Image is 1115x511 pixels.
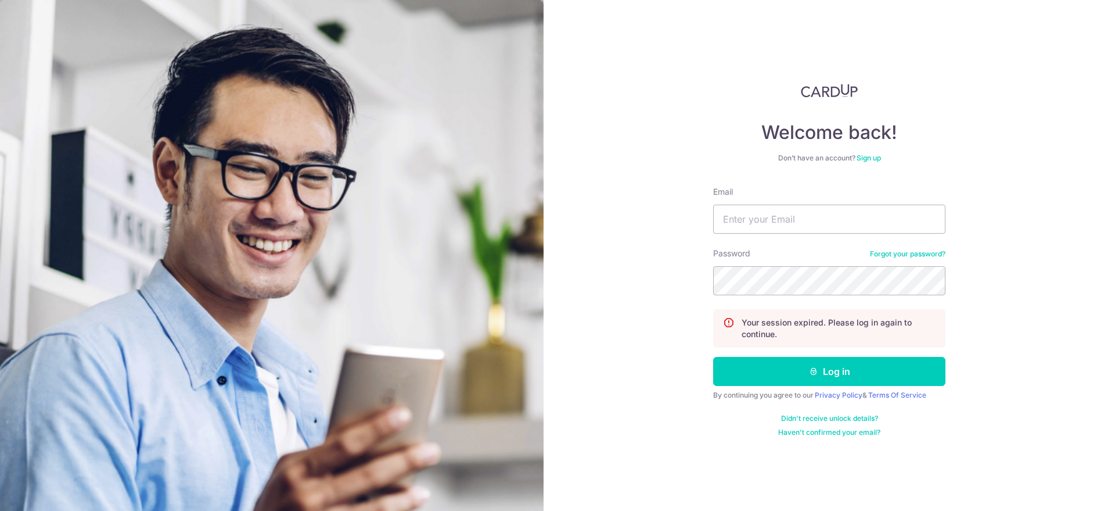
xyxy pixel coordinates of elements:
a: Sign up [857,153,881,162]
img: CardUp Logo [801,84,858,98]
div: Don’t have an account? [713,153,945,163]
h4: Welcome back! [713,121,945,144]
button: Log in [713,357,945,386]
label: Email [713,186,733,198]
p: Your session expired. Please log in again to continue. [742,317,936,340]
label: Password [713,248,750,259]
a: Haven't confirmed your email? [778,428,880,437]
input: Enter your Email [713,205,945,234]
a: Privacy Policy [815,391,862,399]
a: Forgot your password? [870,249,945,259]
a: Didn't receive unlock details? [781,414,878,423]
a: Terms Of Service [868,391,926,399]
div: By continuing you agree to our & [713,391,945,400]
